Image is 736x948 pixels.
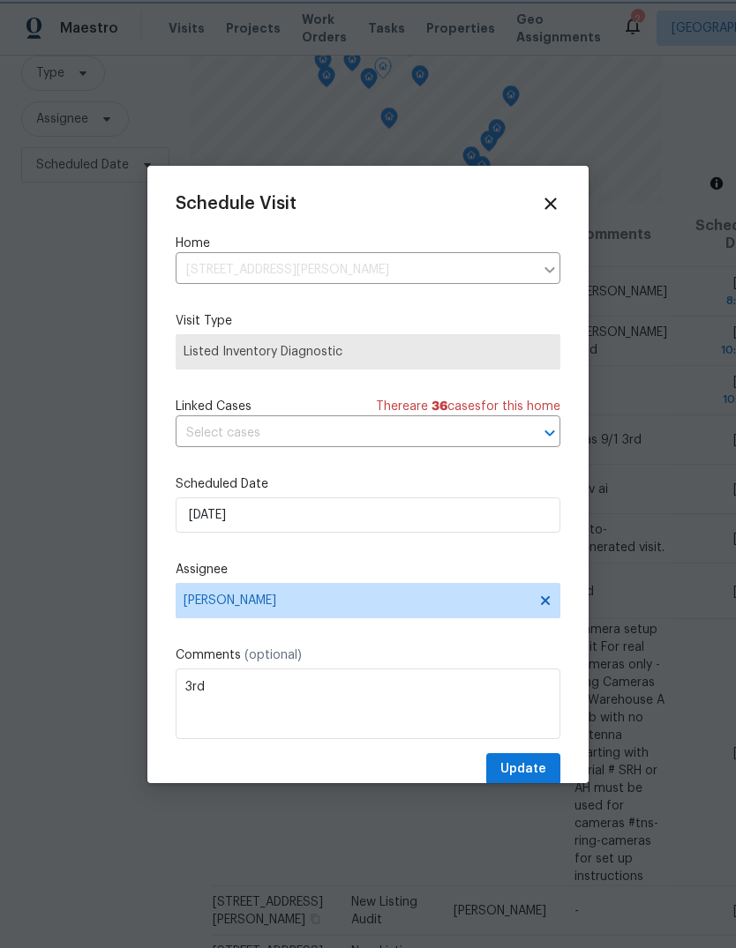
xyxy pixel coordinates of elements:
[176,561,560,579] label: Assignee
[176,235,560,252] label: Home
[244,649,302,661] span: (optional)
[176,420,511,447] input: Select cases
[176,312,560,330] label: Visit Type
[537,421,562,445] button: Open
[184,343,552,361] span: Listed Inventory Diagnostic
[176,195,297,213] span: Schedule Visit
[176,646,560,664] label: Comments
[184,593,529,608] span: [PERSON_NAME]
[176,668,560,739] textarea: 3rd
[176,398,252,415] span: Linked Cases
[432,400,447,413] span: 36
[541,194,560,213] span: Close
[176,257,534,284] input: Enter in an address
[176,475,560,493] label: Scheduled Date
[376,398,560,415] span: There are case s for this home
[486,753,560,786] button: Update
[176,497,560,533] input: M/D/YYYY
[500,758,546,780] span: Update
